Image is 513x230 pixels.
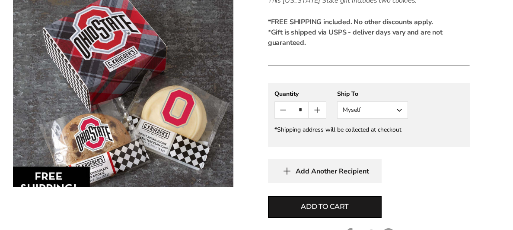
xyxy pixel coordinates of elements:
div: Ship To [337,90,408,98]
button: Myself [337,101,408,119]
strong: *Gift is shipped via USPS - deliver days vary and are not guaranteed. [268,28,443,47]
input: Quantity [292,102,309,118]
button: Add Another Recipient [268,159,382,183]
div: *Shipping address will be collected at checkout [274,126,463,134]
gfm-form: New recipient [268,83,470,147]
button: Add to cart [268,196,382,218]
button: Count minus [275,102,292,118]
button: Count plus [309,102,325,118]
strong: *FREE SHIPPING included. No other discounts apply. [268,17,433,27]
span: Add Another Recipient [296,167,369,176]
div: Quantity [274,90,326,98]
span: Add to cart [301,202,348,212]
